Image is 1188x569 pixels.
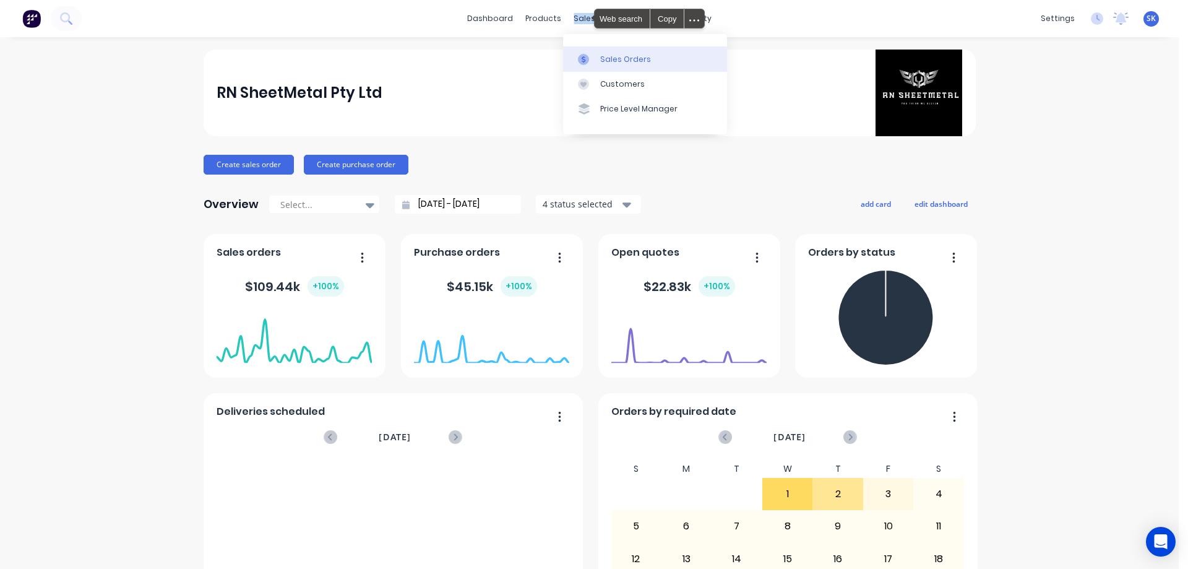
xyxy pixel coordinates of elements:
div: $ 45.15k [447,276,537,297]
div: M [661,460,712,478]
div: S [611,460,661,478]
button: add card [853,196,899,212]
div: T [812,460,863,478]
div: 3 [864,479,913,510]
div: RN SheetMetal Pty Ltd [217,80,382,105]
img: Factory [22,9,41,28]
button: Create purchase order [304,155,408,175]
div: 1 [763,479,812,510]
div: products [519,9,567,28]
div: S [913,460,964,478]
span: Web search [595,9,650,28]
div: + 100 % [699,276,735,297]
div: $ 22.83k [643,276,735,297]
span: Purchase orders [414,245,500,260]
div: 7 [712,511,762,542]
span: Orders by required date [611,404,736,419]
span: SK [1147,13,1156,24]
div: Customers [600,79,645,90]
div: $ 109.44k [245,276,344,297]
div: 2 [813,479,863,510]
div: 4 status selected [543,198,621,211]
div: Price Level Manager [600,103,678,115]
div: 4 [914,479,963,510]
div: 6 [662,511,712,542]
div: + 100 % [501,276,537,297]
div: sales [567,9,601,28]
a: Price Level Manager [563,97,727,121]
a: Sales Orders [563,46,727,71]
span: Orders by status [808,245,895,260]
span: [DATE] [773,430,806,444]
div: Sales Orders [600,54,651,65]
a: dashboard [461,9,519,28]
div: W [762,460,813,478]
div: 8 [763,511,812,542]
span: Open quotes [611,245,679,260]
div: Copy [650,9,684,28]
a: Customers [563,72,727,97]
div: Open Intercom Messenger [1146,527,1176,557]
button: 4 status selected [536,195,641,214]
div: 9 [813,511,863,542]
div: F [863,460,914,478]
button: Create sales order [204,155,294,175]
div: Overview [204,192,259,217]
div: settings [1035,9,1081,28]
img: RN SheetMetal Pty Ltd [876,50,962,136]
span: [DATE] [379,430,411,444]
span: Sales orders [217,245,281,260]
div: + 100 % [308,276,344,297]
div: 10 [864,511,913,542]
div: T [712,460,762,478]
div: 5 [611,511,661,542]
button: edit dashboard [906,196,976,212]
div: 11 [914,511,963,542]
